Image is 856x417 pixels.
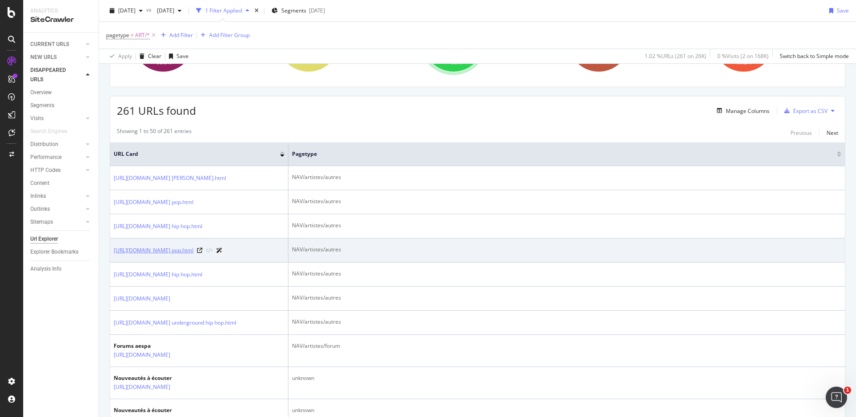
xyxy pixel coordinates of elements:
a: Performance [30,153,83,162]
div: times [253,6,260,15]
a: [URL][DOMAIN_NAME] underground hip hop.html [114,318,236,327]
div: Segments [30,101,54,110]
div: Next [827,129,838,137]
span: pagetype [292,150,823,158]
div: NAV/artistes/autres [292,173,841,181]
button: Next [827,127,838,138]
div: A chart. [407,2,548,80]
a: HTTP Codes [30,166,83,175]
a: [URL][DOMAIN_NAME] pop.html [114,246,193,255]
div: NAV/artistes/forum [292,342,841,350]
div: Visits [30,114,44,123]
span: 2025 Sep. 23rd [118,7,136,14]
div: A chart. [697,2,838,80]
div: CURRENT URLS [30,40,69,49]
div: Showing 1 to 50 of 261 entries [117,127,192,138]
div: Analytics [30,7,91,15]
a: CURRENT URLS [30,40,83,49]
span: 2025 Jul. 13th [153,7,174,14]
div: HTTP Codes [30,166,61,175]
div: Nouveautés à écouter [114,406,199,414]
a: Search Engines [30,127,76,136]
div: NAV/artistes/autres [292,270,841,278]
div: Content [30,179,49,188]
div: [DATE] [309,7,325,14]
div: A chart. [552,2,693,80]
div: Switch back to Simple mode [780,52,849,60]
text: 98.5% [156,59,172,66]
div: Forums aespa [114,342,199,350]
div: NAV/artistes/autres [292,318,841,326]
span: vs [146,6,153,13]
a: Segments [30,101,92,110]
div: NAV/artistes/autres [292,246,841,254]
button: Save [826,4,849,18]
a: [URL][DOMAIN_NAME] [114,350,170,359]
button: [DATE] [106,4,146,18]
div: Outlinks [30,204,50,214]
a: [URL][DOMAIN_NAME] [PERSON_NAME].html [114,174,226,183]
span: 261 URLs found [117,103,196,118]
span: ≠ [131,31,134,39]
div: Distribution [30,140,58,149]
div: 1.02 % URLs ( 261 on 26K ) [645,52,706,60]
button: Save [165,49,189,63]
div: Save [177,52,189,60]
div: Analysis Info [30,264,62,274]
a: Url Explorer [30,234,92,244]
div: Add Filter [169,31,193,39]
div: A chart. [262,2,403,80]
a: Visit Online Page [197,248,202,253]
a: [URL][DOMAIN_NAME] [114,294,170,303]
a: Visits [30,114,83,123]
button: Export as CSV [781,104,827,118]
a: Overview [30,88,92,97]
div: 1 Filter Applied [205,7,242,14]
div: Explorer Bookmarks [30,247,78,257]
div: Manage Columns [726,107,770,115]
a: Distribution [30,140,83,149]
text: 95% [452,59,462,66]
div: Export as CSV [793,107,827,115]
div: Url Explorer [30,234,58,244]
div: unknown [292,374,841,382]
div: Inlinks [30,192,46,201]
button: 1 Filter Applied [193,4,253,18]
a: [URL][DOMAIN_NAME] hip hop.html [114,270,202,279]
a: Sitemaps [30,217,83,227]
button: Add Filter [157,30,193,41]
button: [DATE] [153,4,185,18]
span: ART/* [135,29,150,42]
div: NAV/artistes/autres [292,221,841,229]
div: NAV/artistes/autres [292,197,841,205]
a: [URL][DOMAIN_NAME] pop.html [114,198,193,207]
div: Search Engines [30,127,67,136]
div: Save [837,7,849,14]
button: Segments[DATE] [268,4,329,18]
a: NEW URLS [30,53,83,62]
div: 0 % Visits ( 2 on 168K ) [717,52,769,60]
span: URL Card [114,150,278,158]
a: Explorer Bookmarks [30,247,92,257]
button: Clear [136,49,161,63]
a: Content [30,179,92,188]
div: unknown [292,406,841,414]
div: Add Filter Group [209,31,250,39]
a: Outlinks [30,204,83,214]
div: Apply [118,52,132,60]
div: SiteCrawler [30,15,91,25]
div: Overview [30,88,52,97]
div: DISAPPEARED URLS [30,66,75,84]
div: Previous [790,129,812,137]
span: Segments [281,7,306,14]
div: NAV/artistes/autres [292,294,841,302]
text: 97.7% [593,59,608,65]
a: Analysis Info [30,264,92,274]
div: Sitemaps [30,217,53,227]
button: Switch back to Simple mode [776,49,849,63]
iframe: Intercom live chat [826,387,847,408]
span: 1 [844,387,851,394]
a: DISAPPEARED URLS [30,66,83,84]
text: 99.2% [737,59,752,66]
div: NEW URLS [30,53,57,62]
